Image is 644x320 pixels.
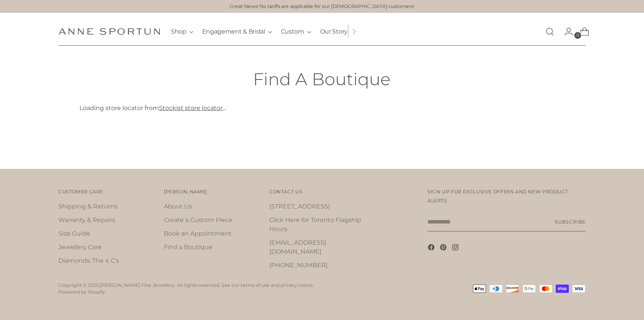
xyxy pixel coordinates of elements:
span: 0 [574,32,581,39]
span: Sign up for exclusive offers and new product alerts [427,189,568,204]
a: Find a Boutique [164,243,212,251]
a: Go to the account page [558,24,573,39]
button: Engagement & Bridal [202,23,272,40]
a: [PHONE_NUMBER] [269,262,328,269]
a: [EMAIL_ADDRESS][DOMAIN_NAME] [269,239,326,255]
a: Warranty & Repairs [58,216,115,224]
a: Open cart modal [574,24,589,39]
span: Customer Care [58,189,103,194]
div: Loading store locator from ... [79,104,564,113]
a: Open search modal [542,24,557,39]
a: Size Guide [58,230,90,237]
h1: Find A Boutique [253,70,391,89]
a: Book an Appointment [164,230,232,237]
a: [STREET_ADDRESS] [269,203,330,210]
a: Great News! No tariffs are applicable for our [DEMOGRAPHIC_DATA] customers! [230,3,414,10]
button: Custom [281,23,311,40]
a: Our Story [320,23,348,40]
a: Diamonds: The 4 C's [58,257,119,264]
a: Jewellery Care [58,243,102,251]
button: Subscribe [555,213,586,231]
span: [PERSON_NAME] [164,189,207,194]
a: About Us [164,203,192,210]
button: Shop [171,23,193,40]
a: Powered by Shopify [58,289,105,295]
a: Shipping & Returns [58,203,118,210]
a: Click Here for Toronto Flagship Hours [269,216,361,233]
a: [PERSON_NAME] Fine Jewellery [100,282,175,288]
a: Stockist store locator [159,104,223,112]
p: Copyright © 2025, . All rights reserved. See our terms of use and privacy notice. [58,282,314,289]
a: Create a Custom Piece [164,216,232,224]
span: Contact Us [269,189,302,194]
a: Anne Sportun Fine Jewellery [58,28,160,35]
